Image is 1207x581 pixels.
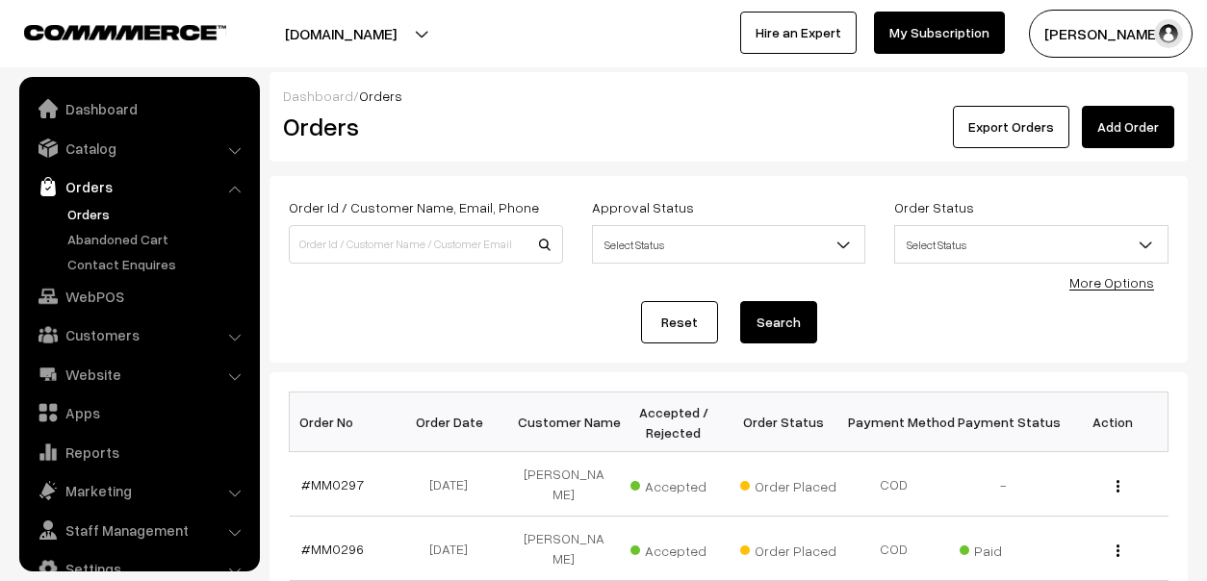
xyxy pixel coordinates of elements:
th: Payment Status [948,392,1058,452]
a: Abandoned Cart [63,229,253,249]
a: My Subscription [874,12,1005,54]
span: Select Status [593,228,865,262]
a: Staff Management [24,513,253,547]
a: WebPOS [24,279,253,314]
td: [PERSON_NAME] [509,517,619,581]
td: [PERSON_NAME] [509,452,619,517]
span: Accepted [630,471,727,496]
th: Order Status [729,392,838,452]
span: Order Placed [740,471,836,496]
span: Orders [359,88,402,104]
label: Order Id / Customer Name, Email, Phone [289,197,539,217]
button: Export Orders [953,106,1069,148]
span: Order Placed [740,536,836,561]
a: Customers [24,317,253,352]
a: More Options [1069,274,1154,290]
span: Paid [960,536,1056,561]
h2: Orders [283,112,561,141]
a: Website [24,357,253,392]
a: Reports [24,435,253,469]
a: Add Order [1082,106,1174,148]
span: Select Status [592,225,866,264]
a: Orders [24,169,253,204]
td: COD [838,452,948,517]
a: Dashboard [283,88,353,104]
span: Select Status [894,225,1168,264]
th: Customer Name [509,392,619,452]
img: Menu [1117,480,1119,493]
a: Contact Enquires [63,254,253,274]
span: Accepted [630,536,727,561]
a: #MM0297 [301,476,364,493]
span: Select Status [895,228,1168,262]
th: Accepted / Rejected [619,392,729,452]
button: [PERSON_NAME]… [1029,10,1193,58]
td: COD [838,517,948,581]
a: Hire an Expert [740,12,857,54]
th: Action [1058,392,1168,452]
td: - [948,452,1058,517]
label: Order Status [894,197,974,217]
th: Order Date [399,392,509,452]
label: Approval Status [592,197,694,217]
td: [DATE] [399,517,509,581]
a: Orders [63,204,253,224]
a: Reset [641,301,718,343]
img: user [1154,19,1183,48]
a: Marketing [24,473,253,508]
a: Catalog [24,131,253,165]
img: COMMMERCE [24,25,226,39]
a: #MM0296 [301,541,364,557]
th: Payment Method [838,392,948,452]
img: Menu [1117,544,1119,557]
th: Order No [290,392,399,452]
button: [DOMAIN_NAME] [218,10,464,58]
a: COMMMERCE [24,19,193,42]
input: Order Id / Customer Name / Customer Email / Customer Phone [289,225,563,264]
div: / [283,86,1174,106]
button: Search [740,301,817,343]
a: Apps [24,395,253,430]
a: Dashboard [24,91,253,126]
td: [DATE] [399,452,509,517]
